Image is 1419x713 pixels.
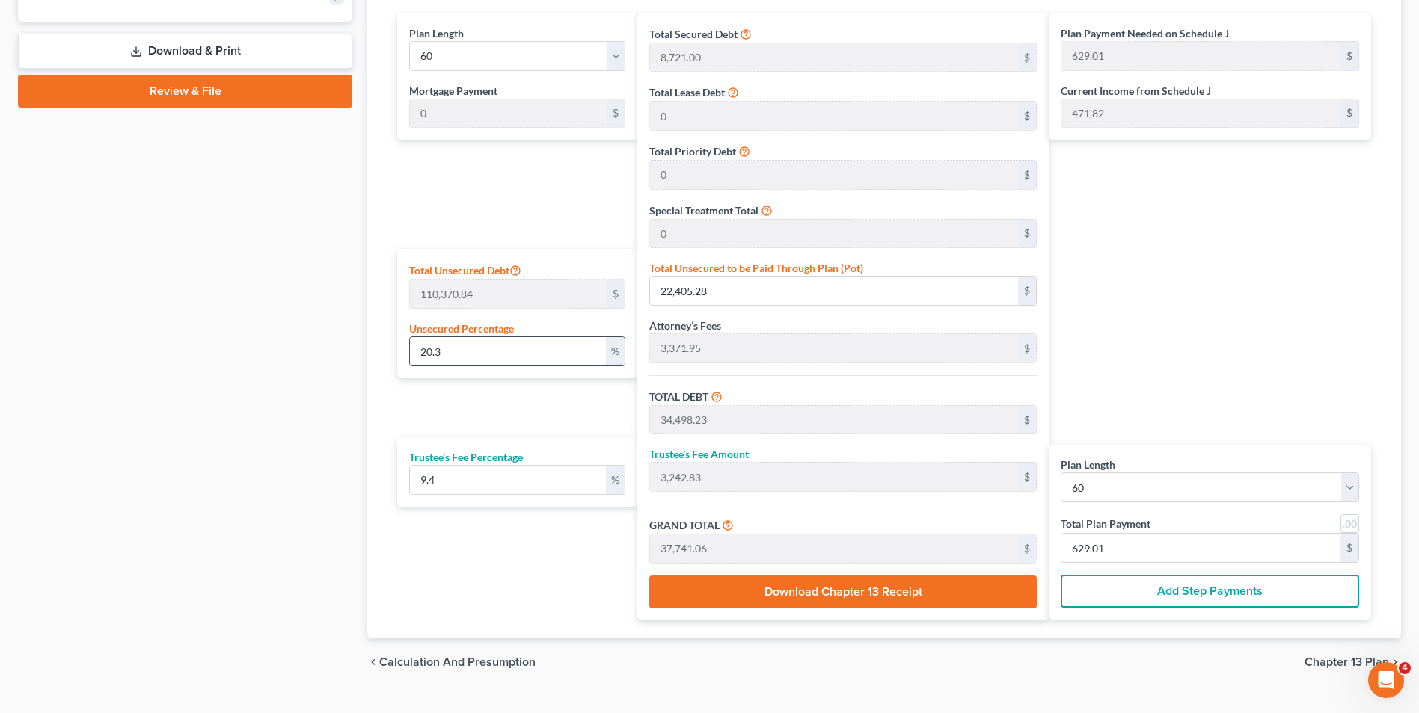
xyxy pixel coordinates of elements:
label: Attorney’s Fees [649,318,721,333]
div: $ [1018,277,1036,305]
input: 0.00 [1061,42,1340,70]
input: 0.00 [650,534,1019,563]
div: $ [1018,463,1036,491]
label: TOTAL DEBT [649,389,708,404]
input: 0.00 [1061,99,1340,128]
input: 0.00 [650,463,1019,491]
input: 0.00 [410,280,606,308]
label: Mortgage Payment [409,83,497,99]
button: Download Chapter 13 Receipt [649,575,1038,608]
div: % [606,337,625,365]
input: 0.00 [410,337,605,365]
input: 0.00 [650,161,1019,189]
label: Total Priority Debt [649,143,736,159]
a: Review & File [18,75,352,108]
label: Total Unsecured Debt [409,261,521,279]
input: 0.00 [650,102,1019,130]
a: Round to nearest dollar [1340,514,1359,533]
i: chevron_left [367,656,379,668]
button: Chapter 13 Plan chevron_right [1305,656,1401,668]
label: Total Unsecured to be Paid Through Plan (Pot) [649,260,863,276]
input: 0.00 [410,99,606,128]
label: Plan Length [1061,457,1115,472]
iframe: Intercom live chat [1368,662,1404,698]
span: Chapter 13 Plan [1305,656,1389,668]
div: $ [1018,102,1036,130]
input: 0.00 [650,406,1019,434]
div: $ [1018,43,1036,72]
label: Total Plan Payment [1061,516,1150,531]
input: 0.00 [650,277,1019,305]
label: Trustee’s Fee Amount [649,446,749,462]
div: $ [1018,534,1036,563]
input: 0.00 [650,334,1019,362]
label: Trustee’s Fee Percentage [409,449,523,465]
div: $ [1018,161,1036,189]
a: Download & Print [18,34,352,69]
label: Current Income from Schedule J [1061,83,1211,99]
label: GRAND TOTAL [649,517,720,533]
label: Total Lease Debt [649,84,725,100]
div: $ [607,99,625,128]
div: $ [1340,99,1358,128]
label: Plan Length [409,25,464,41]
label: Total Secured Debt [649,26,738,42]
div: $ [607,280,625,308]
span: Calculation and Presumption [379,656,536,668]
span: 4 [1399,662,1411,674]
i: chevron_right [1389,656,1401,668]
button: chevron_left Calculation and Presumption [367,656,536,668]
div: $ [1018,334,1036,362]
div: % [606,466,625,494]
input: 0.00 [650,43,1019,72]
label: Special Treatment Total [649,203,758,218]
input: 0.00 [650,220,1019,248]
label: Plan Payment Needed on Schedule J [1061,25,1229,41]
div: $ [1018,220,1036,248]
div: $ [1018,406,1036,434]
input: 0.00 [410,466,605,494]
input: 0.00 [1061,534,1340,562]
div: $ [1340,534,1358,562]
label: Unsecured Percentage [409,321,514,336]
button: Add Step Payments [1061,575,1359,608]
div: $ [1340,42,1358,70]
